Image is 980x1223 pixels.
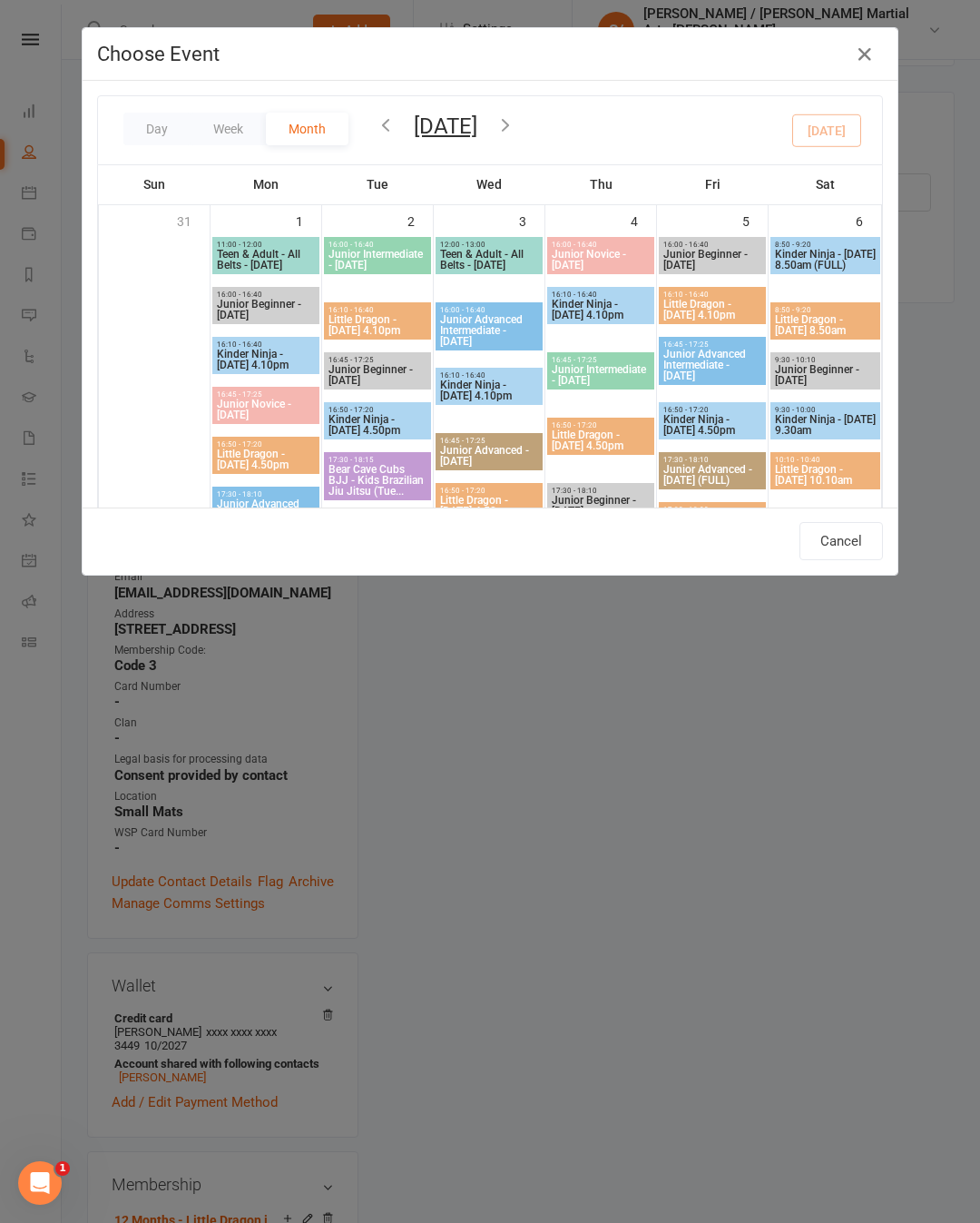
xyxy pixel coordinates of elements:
[211,165,322,203] th: Mon
[774,314,877,336] span: Little Dragon - [DATE] 8.50am
[519,205,544,235] div: 3
[328,456,427,464] span: 17:30 - 18:15
[551,299,651,321] span: Kinder Ninja - [DATE] 4.10pm
[850,40,879,69] button: Close
[322,165,434,203] th: Tue
[434,165,545,203] th: Wed
[662,464,762,486] span: Junior Advanced - [DATE] (FULL)
[742,205,768,235] div: 5
[551,249,651,271] span: Junior Novice - [DATE]
[414,113,477,139] button: [DATE]
[439,487,539,495] span: 16:50 - 17:20
[439,306,539,314] span: 16:00 - 16:40
[551,495,651,517] span: Junior Beginner - [DATE]
[216,490,316,498] span: 17:30 - 18:10
[662,340,762,349] span: 16:45 - 17:25
[769,165,882,203] th: Sat
[216,241,316,249] span: 11:00 - 12:00
[551,356,651,364] span: 16:45 - 17:25
[328,241,427,249] span: 16:00 - 16:40
[657,165,769,203] th: Fri
[774,306,877,314] span: 8:50 - 9:20
[328,414,427,436] span: Kinder Ninja - [DATE] 4.50pm
[774,241,877,249] span: 8:50 - 9:20
[439,380,539,401] span: Kinder Ninja - [DATE] 4.10pm
[631,205,656,235] div: 4
[662,241,762,249] span: 16:00 - 16:40
[439,314,539,347] span: Junior Advanced Intermediate - [DATE]
[774,406,877,414] span: 9:30 - 10:00
[177,205,210,235] div: 31
[216,299,316,321] span: Junior Beginner - [DATE]
[439,495,539,517] span: Little Dragon - [DATE] 4.50pm
[856,205,881,235] div: 6
[662,299,762,321] span: Little Dragon - [DATE] 4.10pm
[551,429,651,451] span: Little Dragon - [DATE] 4.50pm
[216,390,316,399] span: 16:45 - 17:25
[662,456,762,464] span: 17:30 - 18:10
[191,113,266,145] button: Week
[18,1161,62,1205] iframe: Intercom live chat
[216,349,316,370] span: Kinder Ninja - [DATE] 4.10pm
[551,291,651,299] span: 16:10 - 16:40
[328,364,427,386] span: Junior Beginner - [DATE]
[551,487,651,495] span: 17:30 - 18:10
[328,314,427,336] span: Little Dragon - [DATE] 4.10pm
[774,356,877,364] span: 9:30 - 10:10
[216,440,316,449] span: 16:50 - 17:20
[328,406,427,414] span: 16:50 - 17:20
[328,464,427,497] span: Bear Cave Cubs BJJ - Kids Brazilian Jiu Jitsu (Tue...
[545,165,657,203] th: Thu
[439,241,539,249] span: 12:00 - 13:00
[328,249,427,271] span: Junior Intermediate - [DATE]
[97,43,883,65] h4: Choose Event
[662,349,762,381] span: Junior Advanced Intermediate - [DATE]
[99,165,211,203] th: Sun
[662,249,762,271] span: Junior Beginner - [DATE]
[774,364,877,386] span: Junior Beginner - [DATE]
[439,249,539,271] span: Teen & Adult - All Belts - [DATE]
[296,205,321,235] div: 1
[774,249,877,271] span: Kinder Ninja - [DATE] 8.50am (FULL)
[216,340,316,349] span: 16:10 - 16:40
[216,449,316,470] span: Little Dragon - [DATE] 4.50pm
[551,241,651,249] span: 16:00 - 16:40
[216,399,316,420] span: Junior Novice - [DATE]
[216,498,316,531] span: Junior Advanced Intermediate - [DATE]
[662,506,762,514] span: 17:30 - 18:00
[328,356,427,364] span: 16:45 - 17:25
[216,291,316,299] span: 16:00 - 16:40
[439,437,539,445] span: 16:45 - 17:25
[407,205,433,235] div: 2
[55,1161,70,1176] span: 1
[439,445,539,467] span: Junior Advanced - [DATE]
[774,464,877,486] span: Little Dragon - [DATE] 10.10am
[662,291,762,299] span: 16:10 - 16:40
[799,522,883,560] button: Cancel
[123,113,191,145] button: Day
[216,249,316,271] span: Teen & Adult - All Belts - [DATE]
[439,371,539,380] span: 16:10 - 16:40
[774,414,877,436] span: Kinder Ninja - [DATE] 9.30am
[551,421,651,429] span: 16:50 - 17:20
[774,456,877,464] span: 10:10 - 10:40
[266,113,348,145] button: Month
[328,306,427,314] span: 16:10 - 16:40
[551,364,651,386] span: Junior Intermediate - [DATE]
[662,414,762,436] span: Kinder Ninja - [DATE] 4.50pm
[662,406,762,414] span: 16:50 - 17:20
